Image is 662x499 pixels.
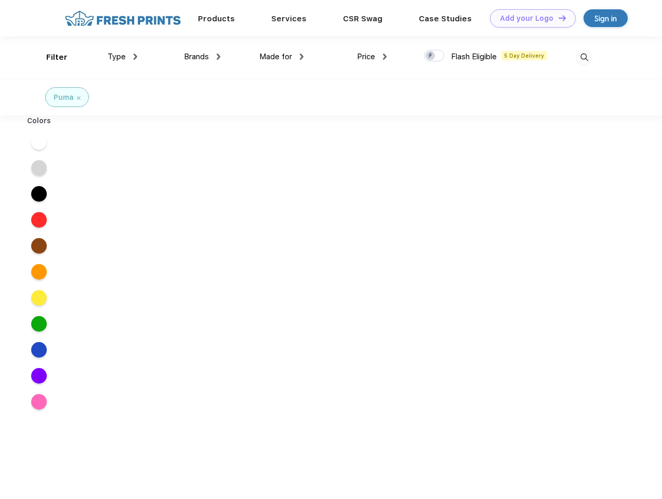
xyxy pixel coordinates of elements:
[62,9,184,28] img: fo%20logo%202.webp
[576,49,593,66] img: desktop_search.svg
[134,54,137,60] img: dropdown.png
[19,115,59,126] div: Colors
[357,52,375,61] span: Price
[217,54,220,60] img: dropdown.png
[559,15,566,21] img: DT
[343,14,382,23] a: CSR Swag
[271,14,307,23] a: Services
[451,52,497,61] span: Flash Eligible
[300,54,303,60] img: dropdown.png
[259,52,292,61] span: Made for
[584,9,628,27] a: Sign in
[500,14,553,23] div: Add your Logo
[54,92,74,103] div: Puma
[184,52,209,61] span: Brands
[383,54,387,60] img: dropdown.png
[501,51,547,60] span: 5 Day Delivery
[108,52,126,61] span: Type
[77,96,81,100] img: filter_cancel.svg
[198,14,235,23] a: Products
[46,51,68,63] div: Filter
[594,12,617,24] div: Sign in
